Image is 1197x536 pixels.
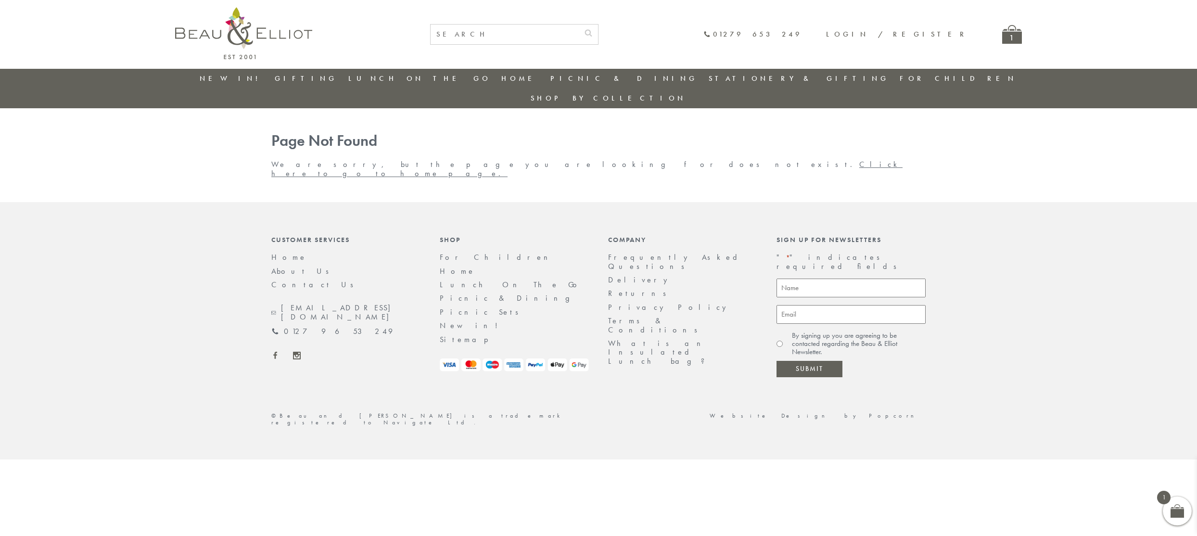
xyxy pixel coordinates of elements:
[431,25,579,44] input: SEARCH
[777,236,926,243] div: Sign up for newsletters
[440,334,501,345] a: Sitemap
[550,74,698,83] a: Picnic & Dining
[348,74,491,83] a: Lunch On The Go
[175,7,312,59] img: logo
[777,279,926,297] input: Name
[501,74,540,83] a: Home
[608,316,704,334] a: Terms & Conditions
[608,236,757,243] div: Company
[440,252,555,262] a: For Children
[271,280,360,290] a: Contact Us
[440,266,475,276] a: Home
[440,358,589,371] img: payment-logos.png
[271,252,307,262] a: Home
[440,280,583,290] a: Lunch On The Go
[271,159,903,178] a: Click here to go to home page.
[262,132,935,178] div: We are sorry, but the page you are looking for does not exist.
[271,327,393,336] a: 01279 653 249
[275,74,337,83] a: Gifting
[703,30,802,38] a: 01279 653 249
[710,412,926,420] a: Website Design by Popcorn
[271,304,420,321] a: [EMAIL_ADDRESS][DOMAIN_NAME]
[440,320,505,331] a: New in!
[440,307,525,317] a: Picnic Sets
[608,302,731,312] a: Privacy Policy
[777,253,926,271] p: " " indicates required fields
[271,132,926,150] h1: Page Not Found
[709,74,889,83] a: Stationery & Gifting
[826,29,968,39] a: Login / Register
[262,413,598,426] div: ©Beau and [PERSON_NAME] is a trademark registered to Navigate Ltd.
[531,93,686,103] a: Shop by collection
[200,74,264,83] a: New in!
[440,293,579,303] a: Picnic & Dining
[608,288,673,298] a: Returns
[608,252,743,271] a: Frequently Asked Questions
[777,361,842,377] input: Submit
[777,305,926,324] input: Email
[608,275,673,285] a: Delivery
[900,74,1017,83] a: For Children
[271,266,335,276] a: About Us
[271,236,420,243] div: Customer Services
[608,338,713,366] a: What is an Insulated Lunch bag?
[792,332,926,357] label: By signing up you are agreeing to be contacted regarding the Beau & Elliot Newsletter.
[1002,25,1022,44] a: 1
[440,236,589,243] div: Shop
[1157,491,1171,504] span: 1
